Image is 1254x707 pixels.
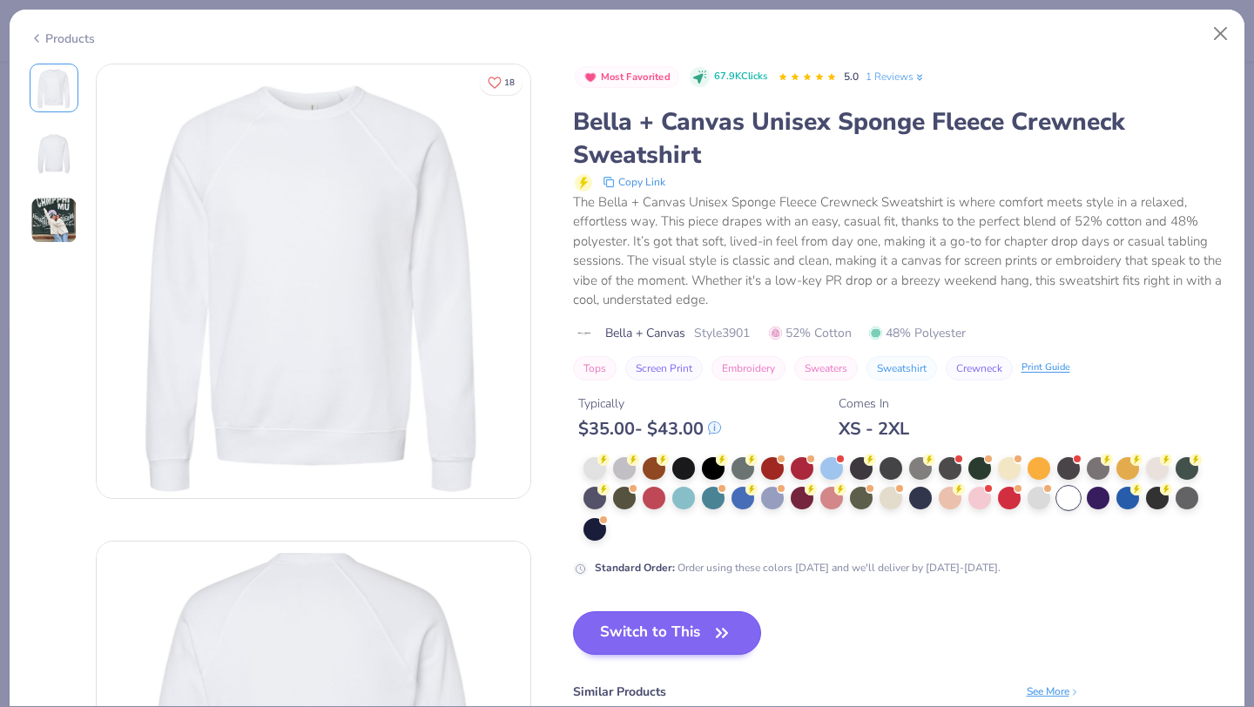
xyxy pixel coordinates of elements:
[573,192,1225,310] div: The Bella + Canvas Unisex Sponge Fleece Crewneck Sweatshirt is where comfort meets style in a rel...
[33,133,75,175] img: Back
[97,64,530,498] img: Front
[480,70,522,95] button: Like
[1021,360,1070,375] div: Print Guide
[1204,17,1237,50] button: Close
[573,105,1225,172] div: Bella + Canvas Unisex Sponge Fleece Crewneck Sweatshirt
[946,356,1013,380] button: Crewneck
[573,683,666,701] div: Similar Products
[844,70,859,84] span: 5.0
[714,70,767,84] span: 67.9K Clicks
[597,172,671,192] button: copy to clipboard
[575,66,680,89] button: Badge Button
[578,394,721,413] div: Typically
[595,560,1001,576] div: Order using these colors [DATE] and we'll deliver by [DATE]-[DATE].
[778,64,837,91] div: 5.0 Stars
[595,561,675,575] strong: Standard Order :
[839,418,909,440] div: XS - 2XL
[504,78,515,87] span: 18
[583,71,597,84] img: Most Favorited sort
[30,30,95,48] div: Products
[33,67,75,109] img: Front
[578,418,721,440] div: $ 35.00 - $ 43.00
[573,356,617,380] button: Tops
[869,324,966,342] span: 48% Polyester
[711,356,785,380] button: Embroidery
[794,356,858,380] button: Sweaters
[605,324,685,342] span: Bella + Canvas
[866,356,937,380] button: Sweatshirt
[1027,683,1080,699] div: See More
[866,69,926,84] a: 1 Reviews
[601,72,671,82] span: Most Favorited
[573,327,597,340] img: brand logo
[839,394,909,413] div: Comes In
[769,324,852,342] span: 52% Cotton
[30,197,78,244] img: User generated content
[625,356,703,380] button: Screen Print
[694,324,750,342] span: Style 3901
[573,611,762,655] button: Switch to This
